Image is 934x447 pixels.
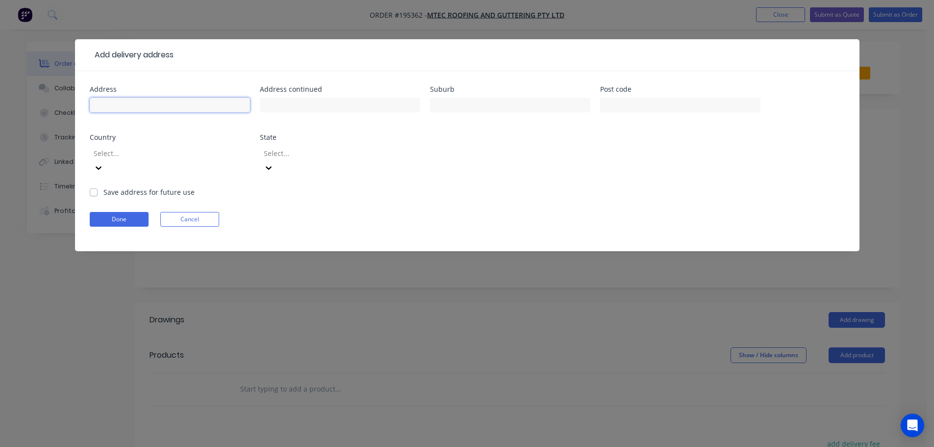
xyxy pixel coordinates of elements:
div: Suburb [430,86,590,93]
label: Save address for future use [103,187,195,197]
div: Country [90,134,250,141]
div: Post code [600,86,760,93]
div: Address continued [260,86,420,93]
div: State [260,134,420,141]
button: Done [90,212,149,227]
div: Open Intercom Messenger [901,414,924,437]
div: Add delivery address [90,49,174,61]
button: Cancel [160,212,219,227]
div: Address [90,86,250,93]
